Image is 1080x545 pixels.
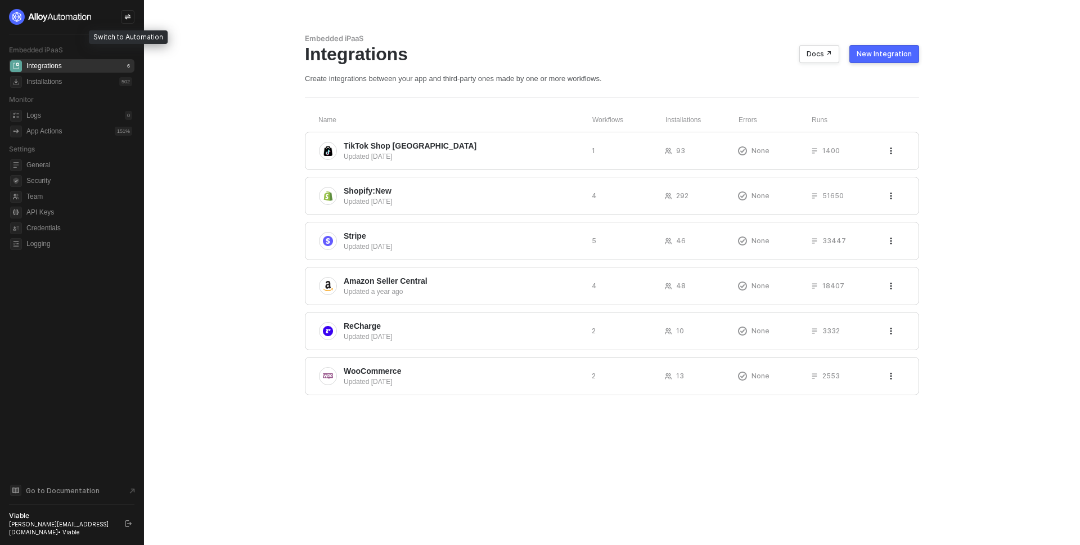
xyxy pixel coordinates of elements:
div: Integrations [305,43,919,65]
span: icon-list [811,373,818,379]
a: Knowledge Base [9,484,135,497]
span: icon-list [811,148,818,154]
div: Updated [DATE] [344,242,583,252]
img: integration-icon [323,191,333,201]
div: Embedded iPaaS [305,34,919,43]
span: integrations [10,60,22,72]
span: icon-threedots [888,373,894,379]
button: New Integration [849,45,919,63]
img: integration-icon [323,146,333,156]
div: Updated a year ago [344,287,583,297]
span: 3332 [822,326,840,336]
div: Docs ↗ [807,50,832,59]
span: Stripe [344,230,366,242]
img: integration-icon [323,326,333,336]
div: Runs [812,115,889,125]
span: icon-threedots [888,193,894,199]
span: icon-app-actions [10,126,22,137]
span: icon-threedots [888,283,894,289]
div: [PERSON_NAME][EMAIL_ADDRESS][DOMAIN_NAME] • Viable [9,520,115,536]
span: 10 [676,326,684,336]
div: Create integrations between your app and third-party ones made by one or more workflows. [305,74,919,83]
div: 151 % [115,127,132,136]
span: icon-exclamation [738,372,747,381]
img: integration-icon [323,281,333,291]
span: 13 [676,371,684,381]
button: Docs ↗ [799,45,839,63]
span: 1400 [822,146,840,155]
span: None [751,371,769,381]
div: Name [318,115,592,125]
div: 6 [125,61,132,70]
span: ReCharge [344,320,381,332]
span: 2 [592,326,596,336]
span: icon-users [665,193,672,199]
div: Installations [26,77,62,87]
span: 4 [592,191,597,200]
span: None [751,236,769,245]
span: 51650 [822,191,844,200]
span: icon-exclamation [738,282,747,291]
span: documentation [10,485,21,496]
span: icon-threedots [888,148,894,154]
span: icon-users [665,373,672,379]
span: logout [125,520,132,527]
span: Embedded iPaaS [9,46,63,54]
span: document-arrow [127,485,138,497]
span: icon-threedots [888,238,894,244]
span: 93 [676,146,685,155]
span: installations [10,76,22,88]
div: Updated [DATE] [344,151,583,162]
span: icon-swap [124,14,131,20]
span: general [10,159,22,171]
span: icon-list [811,193,818,199]
div: Updated [DATE] [344,332,583,342]
span: credentials [10,222,22,234]
span: None [751,191,769,200]
img: integration-icon [323,371,333,381]
span: team [10,191,22,203]
span: icon-list [811,238,818,244]
span: 2553 [822,371,840,381]
div: Viable [9,511,115,520]
span: Amazon Seller Central [344,275,427,287]
span: Logging [26,237,132,251]
span: icon-list [811,328,818,334]
span: icon-users [665,328,672,334]
span: None [751,146,769,155]
span: 46 [676,236,686,245]
span: icon-logs [10,110,22,122]
div: Updated [DATE] [344,196,583,207]
span: Go to Documentation [26,486,100,495]
span: icon-threedots [888,328,894,334]
div: Errors [739,115,812,125]
span: icon-exclamation [738,191,747,200]
span: api-key [10,207,22,218]
div: App Actions [26,127,62,136]
span: icon-users [665,238,672,244]
img: integration-icon [323,236,333,246]
span: API Keys [26,206,132,219]
span: TikTok Shop [GEOGRAPHIC_DATA] [344,140,476,151]
span: Credentials [26,221,132,235]
span: Security [26,174,132,187]
span: 33447 [822,236,846,245]
span: icon-exclamation [738,236,747,245]
div: 0 [125,111,132,120]
span: 5 [592,236,596,245]
div: New Integration [857,50,912,59]
div: Integrations [26,61,62,71]
span: icon-exclamation [738,327,747,336]
span: 1 [592,146,595,155]
img: logo [9,9,92,25]
span: security [10,175,22,187]
div: Updated [DATE] [344,377,583,387]
span: Monitor [9,95,34,104]
span: Shopify:New [344,185,391,196]
span: logging [10,238,22,250]
span: 2 [592,371,596,381]
span: 48 [676,281,686,291]
a: logo [9,9,134,25]
span: None [751,281,769,291]
div: Installations [665,115,739,125]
